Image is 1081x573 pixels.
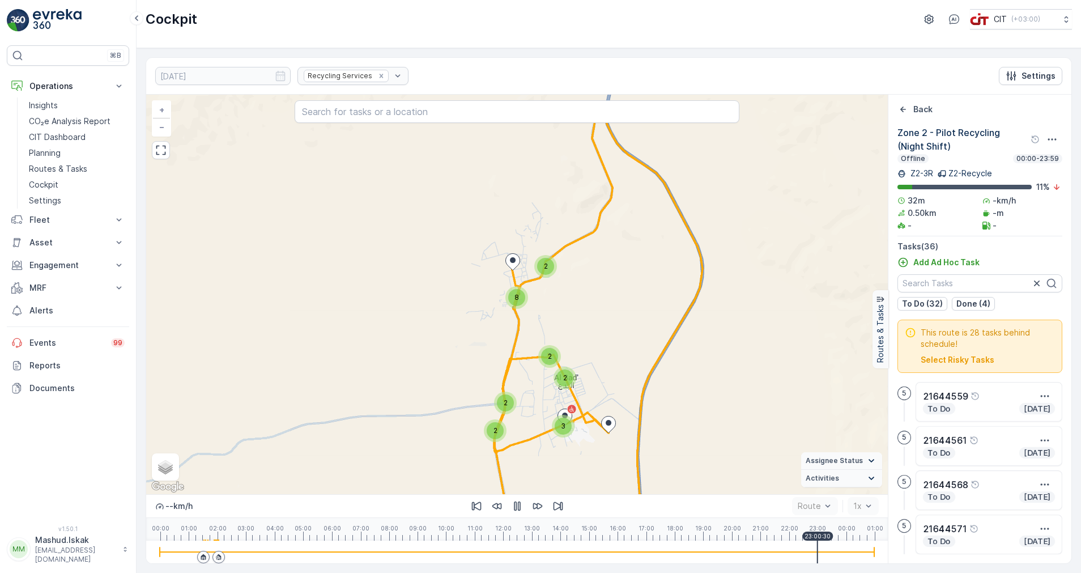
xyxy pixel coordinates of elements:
[159,122,165,131] span: −
[209,525,227,532] p: 02:00
[153,101,170,118] a: Zoom In
[24,177,129,193] a: Cockpit
[897,297,947,311] button: To Do (32)
[24,97,129,113] a: Insights
[24,145,129,161] a: Planning
[159,105,164,114] span: +
[781,525,798,532] p: 22:00
[295,525,312,532] p: 05:00
[24,129,129,145] a: CIT Dashboard
[149,479,186,494] img: Google
[956,298,990,309] p: Done (4)
[467,525,483,532] p: 11:00
[926,536,952,547] p: To Do
[7,277,129,299] button: MRF
[113,338,122,347] p: 99
[35,546,117,564] p: [EMAIL_ADDRESS][DOMAIN_NAME]
[723,525,741,532] p: 20:00
[29,260,107,271] p: Engagement
[610,525,626,532] p: 16:00
[921,354,994,366] p: Select Risky Tasks
[29,282,107,294] p: MRF
[993,207,1004,219] p: -m
[165,500,193,512] p: -- km/h
[1023,536,1052,547] p: [DATE]
[926,447,952,459] p: To Do
[993,220,997,231] p: -
[581,525,597,532] p: 15:00
[29,214,107,226] p: Fleet
[913,257,980,268] p: Add Ad Hoc Task
[29,80,107,92] p: Operations
[24,193,129,209] a: Settings
[237,525,254,532] p: 03:00
[897,126,1028,153] p: Zone 2 - Pilot Recycling (Night Shift)
[7,231,129,254] button: Asset
[908,195,925,206] p: 32m
[923,522,967,536] p: 21644571
[926,403,952,414] p: To Do
[806,456,863,465] span: Assignee Status
[805,533,831,540] p: 23:00:30
[908,207,937,219] p: 0.50km
[908,168,933,179] p: Z2-3R
[7,299,129,322] a: Alerts
[994,14,1007,25] p: CIT
[900,154,926,163] p: Offline
[897,274,1062,292] input: Search Tasks
[838,525,856,532] p: 00:00
[7,209,129,231] button: Fleet
[266,525,284,532] p: 04:00
[514,293,519,302] span: 8
[897,241,1062,252] p: Tasks ( 36 )
[902,521,906,530] p: 5
[495,525,512,532] p: 12:00
[552,415,574,438] div: 3
[7,75,129,97] button: Operations
[902,389,906,398] p: 5
[7,534,129,564] button: MMMashud.Iskak[EMAIL_ADDRESS][DOMAIN_NAME]
[969,436,978,445] div: Help Tooltip Icon
[913,104,933,115] p: Back
[999,67,1062,85] button: Settings
[484,419,507,442] div: 2
[908,220,912,231] p: -
[538,345,561,368] div: 2
[969,524,978,533] div: Help Tooltip Icon
[181,525,197,532] p: 01:00
[505,286,528,309] div: 8
[35,534,117,546] p: Mashud.Iskak
[1023,491,1052,503] p: [DATE]
[381,525,398,532] p: 08:00
[493,426,497,435] span: 2
[544,262,548,270] span: 2
[110,51,121,60] p: ⌘B
[7,254,129,277] button: Engagement
[1023,403,1052,414] p: [DATE]
[24,161,129,177] a: Routes & Tasks
[409,525,427,532] p: 09:00
[1023,447,1052,459] p: [DATE]
[10,540,28,558] div: MM
[970,9,1072,29] button: CIT(+03:00)
[971,392,980,401] div: Help Tooltip Icon
[752,525,769,532] p: 21:00
[1031,135,1040,144] div: Help Tooltip Icon
[352,525,369,532] p: 07:00
[24,113,129,129] a: CO₂e Analysis Report
[29,360,125,371] p: Reports
[29,100,58,111] p: Insights
[801,470,882,487] summary: Activities
[970,13,989,26] img: cit-logo_pOk6rL0.png
[29,163,87,175] p: Routes & Tasks
[554,367,576,389] div: 2
[897,104,933,115] a: Back
[948,168,992,179] p: Z2-Recycle
[153,455,178,479] a: Layers
[897,257,980,268] a: Add Ad Hoc Task
[33,9,82,32] img: logo_light-DOdMpM7g.png
[639,525,654,532] p: 17:00
[29,337,104,349] p: Events
[504,398,508,407] span: 2
[29,179,58,190] p: Cockpit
